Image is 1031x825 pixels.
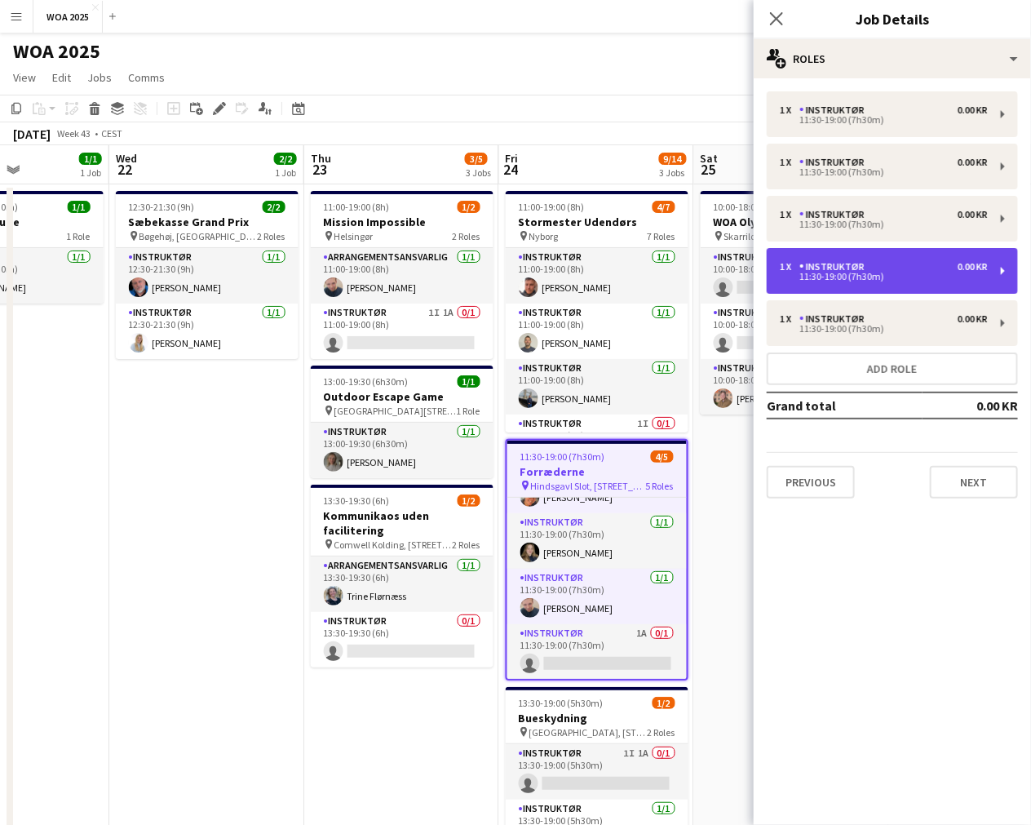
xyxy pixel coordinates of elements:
[519,697,604,709] span: 13:30-19:00 (5h30m)
[506,711,688,725] h3: Bueskydning
[799,261,871,273] div: Instruktør
[311,191,493,359] app-job-card: 11:00-19:00 (8h)1/2Mission Impossible Helsingør2 RolesArrangementsansvarlig1/111:00-19:00 (8h)[PE...
[519,201,585,213] span: 11:00-19:00 (8h)
[958,313,988,325] div: 0.00 KR
[780,104,799,116] div: 1 x
[714,201,780,213] span: 10:00-18:00 (8h)
[754,8,1031,29] h3: Job Details
[698,160,719,179] span: 25
[660,166,686,179] div: 3 Jobs
[275,166,296,179] div: 1 Job
[653,201,675,213] span: 4/7
[958,104,988,116] div: 0.00 KR
[780,325,988,333] div: 11:30-19:00 (7h30m)
[80,166,101,179] div: 1 Job
[116,215,299,229] h3: Sæbekasse Grand Prix
[263,201,285,213] span: 2/2
[46,67,77,88] a: Edit
[311,215,493,229] h3: Mission Impossible
[453,230,480,242] span: 2 Roles
[311,508,493,538] h3: Kommunikaos uden facilitering
[506,304,688,359] app-card-role: Instruktør1/111:00-19:00 (8h)[PERSON_NAME]
[506,191,688,432] div: 11:00-19:00 (8h)4/7Stormester Udendørs Nyborg7 RolesInstruktør1/111:00-19:00 (8h)[PERSON_NAME]Ins...
[701,215,883,229] h3: WOA Olympics
[458,495,480,507] span: 1/2
[799,104,871,116] div: Instruktør
[780,168,988,176] div: 11:30-19:00 (7h30m)
[68,201,91,213] span: 1/1
[116,248,299,304] app-card-role: Instruktør1/112:30-21:30 (9h)[PERSON_NAME]
[79,153,102,165] span: 1/1
[122,67,171,88] a: Comms
[651,450,674,463] span: 4/5
[311,423,493,478] app-card-role: Instruktør1/113:00-19:30 (6h30m)[PERSON_NAME]
[139,230,258,242] span: Bøgehøj, [GEOGRAPHIC_DATA]
[648,726,675,739] span: 2 Roles
[13,39,100,64] h1: WOA 2025
[958,261,988,273] div: 0.00 KR
[258,230,285,242] span: 2 Roles
[506,215,688,229] h3: Stormester Udendørs
[529,726,648,739] span: [GEOGRAPHIC_DATA], [STREET_ADDRESS]
[311,557,493,612] app-card-role: Arrangementsansvarlig1/113:30-19:30 (6h)Trine Flørnæss
[503,160,519,179] span: 24
[659,153,687,165] span: 9/14
[311,389,493,404] h3: Outdoor Escape Game
[67,230,91,242] span: 1 Role
[531,480,646,492] span: Hindsgavl Slot, [STREET_ADDRESS]
[13,126,51,142] div: [DATE]
[506,151,519,166] span: Fri
[324,201,390,213] span: 11:00-19:00 (8h)
[767,466,855,499] button: Previous
[457,405,480,417] span: 1 Role
[506,415,688,470] app-card-role: Instruktør1I0/111:00-19:00 (8h)
[128,70,165,85] span: Comms
[465,153,488,165] span: 3/5
[780,116,988,124] div: 11:30-19:00 (7h30m)
[780,313,799,325] div: 1 x
[507,569,687,624] app-card-role: Instruktør1/111:30-19:00 (7h30m)[PERSON_NAME]
[458,201,480,213] span: 1/2
[507,624,687,680] app-card-role: Instruktør1A0/111:30-19:00 (7h30m)
[308,160,331,179] span: 23
[324,375,409,388] span: 13:00-19:30 (6h30m)
[646,480,674,492] span: 5 Roles
[54,127,95,140] span: Week 43
[311,366,493,478] app-job-card: 13:00-19:30 (6h30m)1/1Outdoor Escape Game [GEOGRAPHIC_DATA][STREET_ADDRESS][GEOGRAPHIC_DATA]1 Rol...
[506,359,688,415] app-card-role: Instruktør1/111:00-19:00 (8h)[PERSON_NAME]
[930,466,1018,499] button: Next
[506,744,688,800] app-card-role: Instruktør1I1A0/113:30-19:00 (5h30m)
[311,612,493,668] app-card-role: Instruktør0/113:30-19:30 (6h)
[334,539,453,551] span: Comwell Kolding, [STREET_ADDRESS]
[506,248,688,304] app-card-role: Instruktør1/111:00-19:00 (8h)[PERSON_NAME]
[701,304,883,359] app-card-role: Instruktør0/110:00-18:00 (8h)
[923,393,1018,419] td: 0.00 KR
[767,393,923,419] td: Grand total
[311,304,493,359] app-card-role: Instruktør1I1A0/111:00-19:00 (8h)
[334,405,457,417] span: [GEOGRAPHIC_DATA][STREET_ADDRESS][GEOGRAPHIC_DATA]
[52,70,71,85] span: Edit
[324,495,390,507] span: 13:30-19:30 (6h)
[311,485,493,668] app-job-card: 13:30-19:30 (6h)1/2Kommunikaos uden facilitering Comwell Kolding, [STREET_ADDRESS]2 RolesArrangem...
[701,191,883,415] div: 10:00-18:00 (8h)1/3WOA Olympics Skarrildhus3 RolesInstruktør1I1A0/110:00-18:00 (8h) Instruktør0/1...
[780,273,988,281] div: 11:30-19:00 (7h30m)
[466,166,491,179] div: 3 Jobs
[507,464,687,479] h3: Forræderne
[958,209,988,220] div: 0.00 KR
[81,67,118,88] a: Jobs
[653,697,675,709] span: 1/2
[754,39,1031,78] div: Roles
[101,127,122,140] div: CEST
[958,157,988,168] div: 0.00 KR
[724,230,772,242] span: Skarrildhus
[799,209,871,220] div: Instruktør
[458,375,480,388] span: 1/1
[311,151,331,166] span: Thu
[507,513,687,569] app-card-role: Instruktør1/111:30-19:00 (7h30m)[PERSON_NAME]
[648,230,675,242] span: 7 Roles
[780,220,988,228] div: 11:30-19:00 (7h30m)
[701,359,883,415] app-card-role: Instruktør1/110:00-18:00 (8h)[PERSON_NAME]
